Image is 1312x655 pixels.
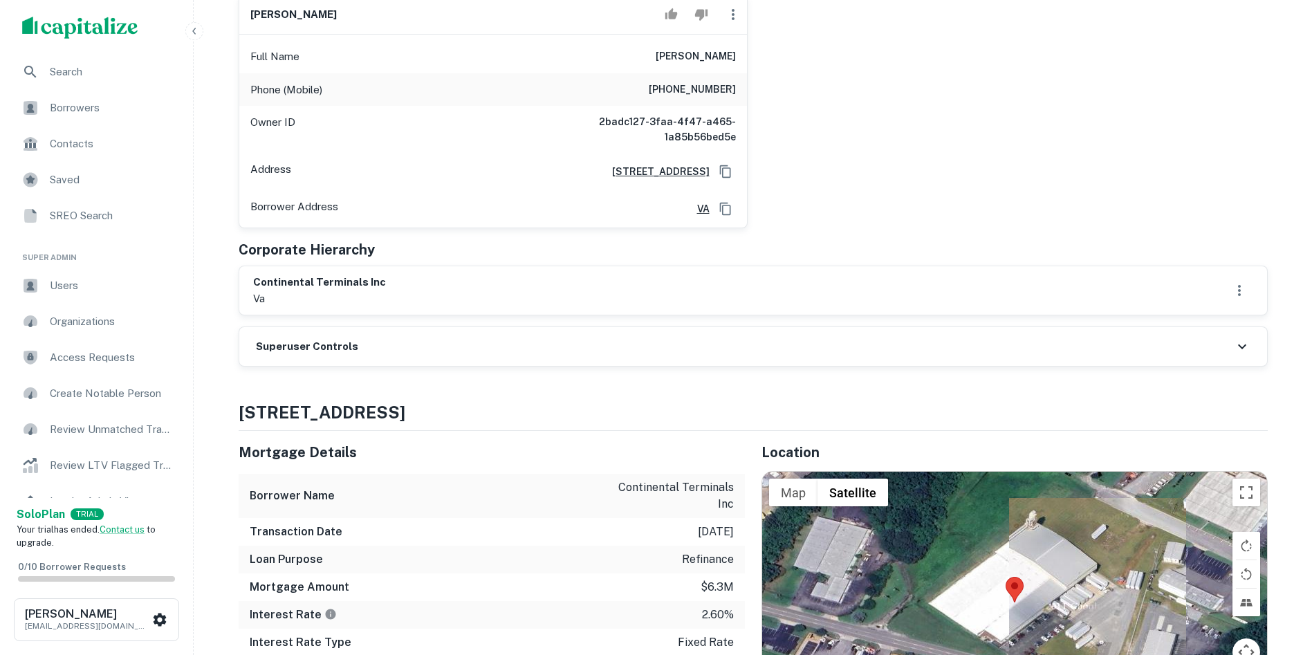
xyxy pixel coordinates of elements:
button: Show street map [769,479,817,506]
a: Contact us [100,524,145,535]
p: fixed rate [678,634,734,651]
h6: 2badc127-3faa-4f47-a465-1a85b56bed5e [570,114,736,145]
li: Super Admin [11,235,182,269]
span: 0 / 10 Borrower Requests [18,562,126,572]
p: Full Name [250,48,299,65]
h6: Superuser Controls [256,339,358,355]
a: Search [11,55,182,89]
button: Copy Address [715,199,736,219]
h5: Mortgage Details [239,442,745,463]
a: Organizations [11,305,182,338]
img: capitalize-logo.png [22,17,138,39]
a: Review LTV Flagged Transactions [11,449,182,482]
a: VA [686,201,710,216]
button: Copy Address [715,161,736,182]
span: Search [50,64,174,80]
a: Lender Admin View [11,485,182,518]
h5: Location [761,442,1268,463]
h6: Loan Purpose [250,551,323,568]
a: Contacts [11,127,182,160]
a: Review Unmatched Transactions [11,413,182,446]
p: [EMAIL_ADDRESS][DOMAIN_NAME] [25,620,149,632]
p: [DATE] [698,524,734,540]
p: Borrower Address [250,199,338,219]
a: SoloPlan [17,506,65,523]
span: Review LTV Flagged Transactions [50,457,174,474]
h4: [STREET_ADDRESS] [239,400,1268,425]
button: Accept [659,1,683,28]
span: Access Requests [50,349,174,366]
span: SREO Search [50,207,174,224]
span: Review Unmatched Transactions [50,421,174,438]
span: Create Notable Person [50,385,174,402]
h5: Corporate Hierarchy [239,239,375,260]
h6: [PHONE_NUMBER] [649,82,736,98]
a: SREO Search [11,199,182,232]
h6: continental terminals inc [253,275,386,290]
span: Contacts [50,136,174,152]
a: Access Requests [11,341,182,374]
span: Your trial has ended. to upgrade. [17,524,156,548]
iframe: Chat Widget [1243,544,1312,611]
button: Tilt map [1232,589,1260,616]
button: [PERSON_NAME][EMAIL_ADDRESS][DOMAIN_NAME] [14,598,179,641]
span: Borrowers [50,100,174,116]
button: Toggle fullscreen view [1232,479,1260,506]
a: Create Notable Person [11,377,182,410]
p: Owner ID [250,114,295,145]
span: Organizations [50,313,174,330]
button: Reject [689,1,713,28]
button: Rotate map counterclockwise [1232,560,1260,588]
a: Saved [11,163,182,196]
p: 2.60% [702,607,734,623]
p: continental terminals inc [609,479,734,513]
span: Lender Admin View [50,493,174,510]
p: Address [250,161,291,182]
button: Show satellite imagery [817,479,888,506]
span: Users [50,277,174,294]
button: Rotate map clockwise [1232,532,1260,560]
h6: [PERSON_NAME] [656,48,736,65]
strong: Solo Plan [17,508,65,521]
p: Phone (Mobile) [250,82,322,98]
p: va [253,290,386,307]
h6: [PERSON_NAME] [25,609,149,620]
h6: Mortgage Amount [250,579,349,596]
h6: Interest Rate Type [250,634,351,651]
span: Saved [50,172,174,188]
h6: Transaction Date [250,524,342,540]
h6: Interest Rate [250,607,337,623]
p: refinance [682,551,734,568]
h6: [PERSON_NAME] [250,7,337,23]
svg: The interest rates displayed on the website are for informational purposes only and may be report... [324,608,337,620]
h6: Borrower Name [250,488,335,504]
a: Users [11,269,182,302]
a: Borrowers [11,91,182,124]
div: TRIAL [71,508,104,520]
a: [STREET_ADDRESS] [601,164,710,179]
p: $6.3m [701,579,734,596]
